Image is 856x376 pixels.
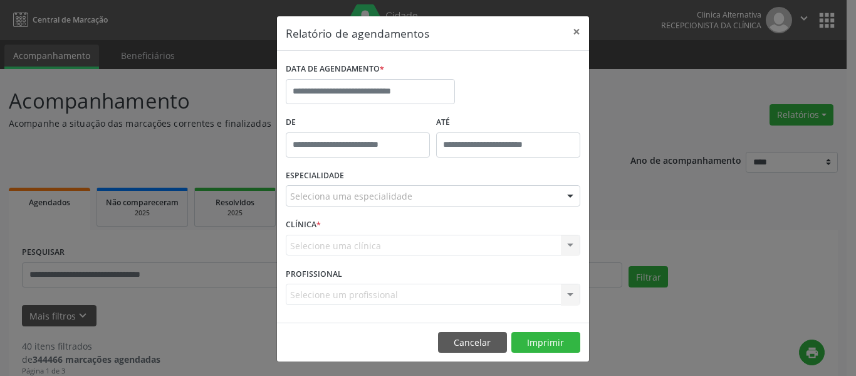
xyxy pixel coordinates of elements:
button: Cancelar [438,332,507,353]
label: DATA DE AGENDAMENTO [286,60,384,79]
label: ESPECIALIDADE [286,166,344,186]
button: Close [564,16,589,47]
label: CLÍNICA [286,215,321,235]
label: PROFISSIONAL [286,264,342,284]
span: Seleciona uma especialidade [290,190,412,203]
label: ATÉ [436,113,580,132]
label: De [286,113,430,132]
h5: Relatório de agendamentos [286,25,429,41]
button: Imprimir [511,332,580,353]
